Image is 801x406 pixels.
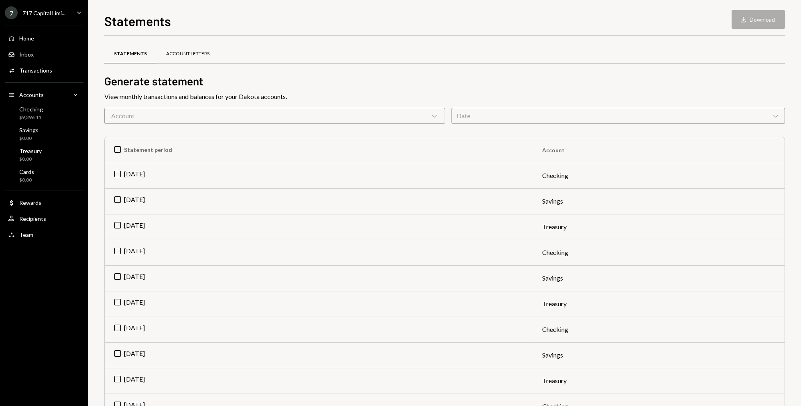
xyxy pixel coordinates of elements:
[5,103,83,123] a: Checking$9,396.11
[533,342,785,368] td: Savings
[19,35,34,42] div: Home
[19,215,46,222] div: Recipients
[5,166,83,185] a: Cards$0.00
[19,177,34,184] div: $0.00
[104,92,785,101] div: View monthly transactions and balances for your Dakota accounts.
[19,199,41,206] div: Rewards
[19,106,43,113] div: Checking
[157,44,219,64] a: Account Letters
[104,13,171,29] h1: Statements
[533,214,785,240] td: Treasury
[533,240,785,265] td: Checking
[22,10,65,16] div: 717 Capital Limi...
[533,163,785,188] td: Checking
[533,317,785,342] td: Checking
[19,156,42,163] div: $0.00
[104,44,157,64] a: Statements
[5,6,18,19] div: 7
[5,195,83,210] a: Rewards
[114,50,147,57] div: Statements
[19,67,52,74] div: Transactions
[19,231,33,238] div: Team
[5,227,83,242] a: Team
[5,31,83,45] a: Home
[19,168,34,175] div: Cards
[5,47,83,61] a: Inbox
[5,211,83,226] a: Recipients
[104,73,785,89] h2: Generate statement
[19,91,44,98] div: Accounts
[104,108,445,124] div: Account
[533,265,785,291] td: Savings
[19,51,34,58] div: Inbox
[5,124,83,143] a: Savings$0.00
[19,147,42,154] div: Treasury
[5,145,83,164] a: Treasury$0.00
[533,188,785,214] td: Savings
[533,291,785,317] td: Treasury
[19,114,43,121] div: $9,396.11
[166,50,209,57] div: Account Letters
[5,87,83,102] a: Accounts
[451,108,785,124] div: Date
[19,127,39,133] div: Savings
[533,137,785,163] th: Account
[533,368,785,394] td: Treasury
[19,135,39,142] div: $0.00
[5,63,83,77] a: Transactions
